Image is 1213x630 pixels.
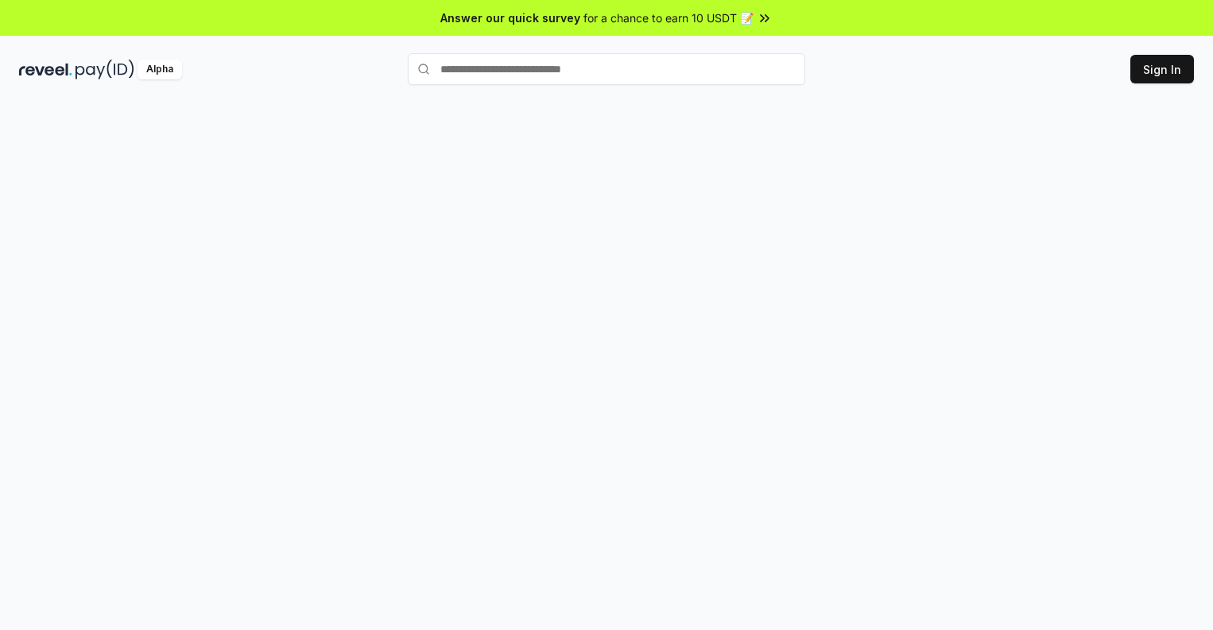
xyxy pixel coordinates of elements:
[19,60,72,79] img: reveel_dark
[1130,55,1194,83] button: Sign In
[583,10,754,26] span: for a chance to earn 10 USDT 📝
[138,60,182,79] div: Alpha
[76,60,134,79] img: pay_id
[440,10,580,26] span: Answer our quick survey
